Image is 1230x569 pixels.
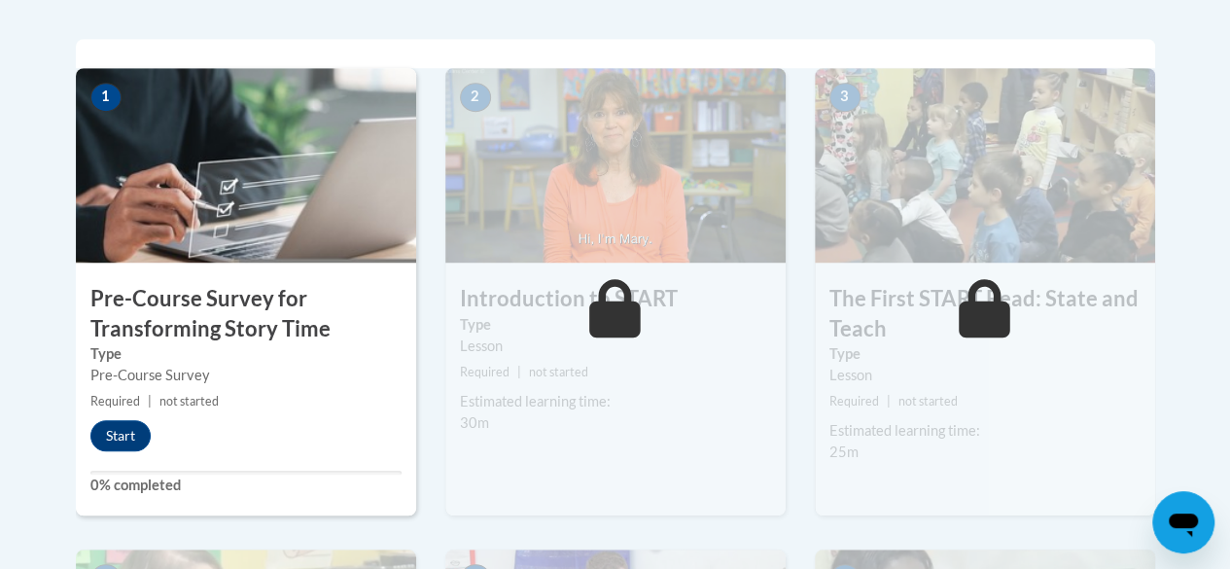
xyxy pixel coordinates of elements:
[829,444,859,460] span: 25m
[90,83,122,112] span: 1
[90,394,140,409] span: Required
[829,394,879,409] span: Required
[445,284,786,314] h3: Introduction to START
[460,83,491,112] span: 2
[460,391,771,412] div: Estimated learning time:
[90,475,402,496] label: 0% completed
[76,284,416,344] h3: Pre-Course Survey for Transforming Story Time
[829,420,1141,442] div: Estimated learning time:
[517,365,521,379] span: |
[90,343,402,365] label: Type
[829,343,1141,365] label: Type
[887,394,891,409] span: |
[898,394,958,409] span: not started
[445,68,786,263] img: Course Image
[829,83,861,112] span: 3
[148,394,152,409] span: |
[159,394,219,409] span: not started
[815,68,1155,263] img: Course Image
[90,365,402,386] div: Pre-Course Survey
[460,365,510,379] span: Required
[529,365,588,379] span: not started
[460,336,771,357] div: Lesson
[460,414,489,431] span: 30m
[815,284,1155,344] h3: The First START Read: State and Teach
[90,420,151,451] button: Start
[460,314,771,336] label: Type
[1152,491,1214,553] iframe: Button to launch messaging window
[76,68,416,263] img: Course Image
[829,365,1141,386] div: Lesson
